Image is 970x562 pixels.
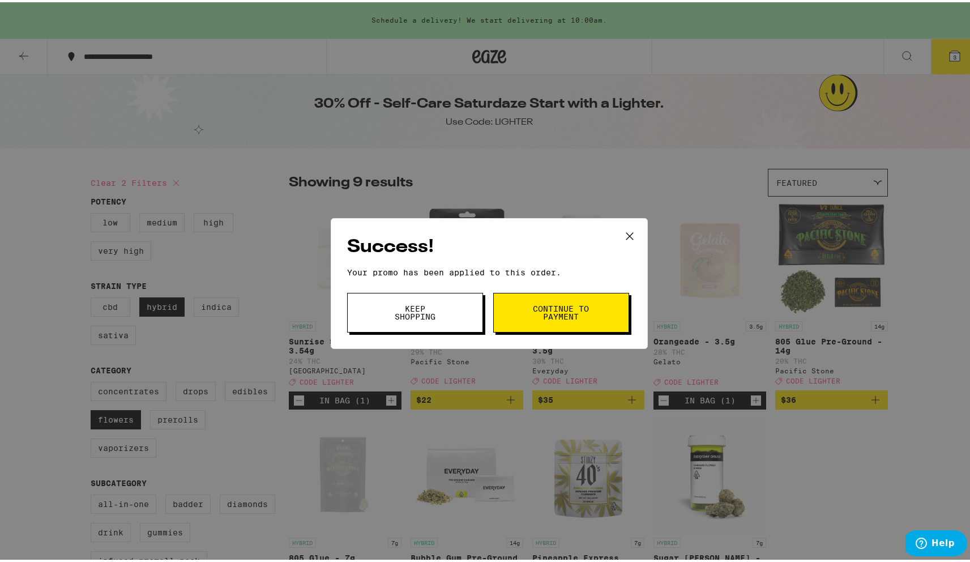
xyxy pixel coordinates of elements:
span: Keep Shopping [386,303,444,318]
p: Your promo has been applied to this order. [347,266,631,275]
span: Continue to payment [532,303,590,318]
h2: Success! [347,232,631,258]
button: Keep Shopping [347,291,483,330]
button: Continue to payment [493,291,629,330]
iframe: Opens a widget where you can find more information [905,528,967,556]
